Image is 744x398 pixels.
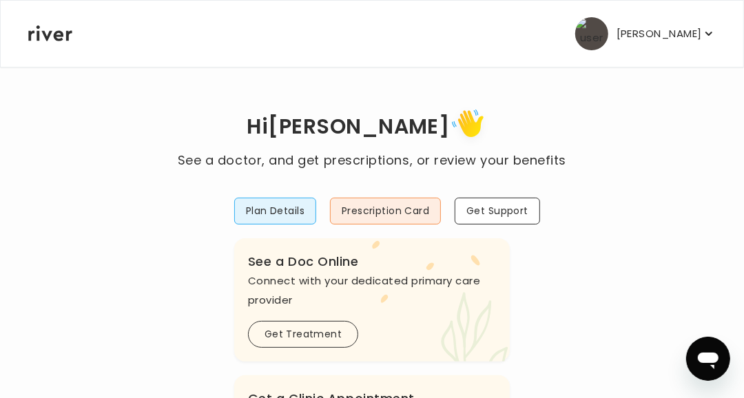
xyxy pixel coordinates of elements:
button: Plan Details [234,198,316,224]
button: Get Treatment [248,321,358,348]
p: Connect with your dedicated primary care provider [248,271,496,310]
img: user avatar [575,17,608,50]
h3: See a Doc Online [248,252,496,271]
button: Get Support [455,198,540,224]
iframe: Button to launch messaging window [686,337,730,381]
h1: Hi [PERSON_NAME] [178,105,566,151]
button: Prescription Card [330,198,441,224]
p: See a doctor, and get prescriptions, or review your benefits [178,151,566,170]
button: user avatar[PERSON_NAME] [575,17,716,50]
p: [PERSON_NAME] [617,24,702,43]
